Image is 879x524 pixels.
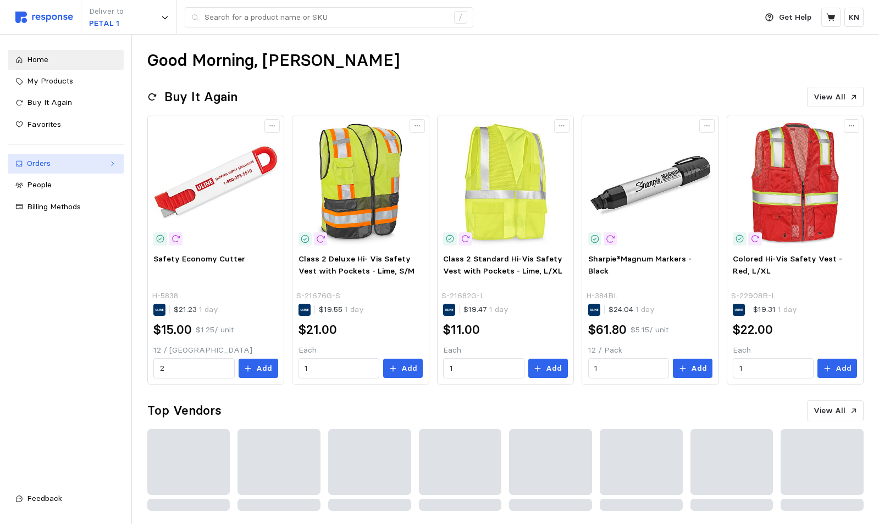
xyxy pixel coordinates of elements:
[443,321,480,338] h2: $11.00
[463,304,508,316] p: $19.47
[594,359,662,378] input: Qty
[298,321,337,338] h2: $21.00
[588,254,692,276] span: Sharpie®Magnum Markers - Black
[753,304,797,316] p: $19.31
[298,344,423,356] p: Each
[733,254,842,276] span: Colored Hi-Vis Safety Vest - Red, L/XL
[528,359,568,378] button: Add
[383,359,423,378] button: Add
[759,7,818,28] button: Get Help
[609,304,655,316] p: $24.04
[342,304,364,314] span: 1 day
[546,363,562,375] p: Add
[319,304,364,316] p: $19.55
[27,119,61,129] span: Favorites
[256,363,272,375] p: Add
[27,158,104,170] div: Orders
[776,304,797,314] span: 1 day
[8,489,124,509] button: Feedback
[814,405,845,417] p: View All
[817,359,857,378] button: Add
[814,91,845,103] p: View All
[8,93,124,113] a: Buy It Again
[305,359,373,378] input: Qty
[441,290,484,302] p: S-21682G-L
[8,115,124,135] a: Favorites
[588,344,712,356] p: 12 / Pack
[298,121,423,246] img: S-21676G-S_US
[197,304,218,314] span: 1 day
[27,493,62,503] span: Feedback
[733,321,773,338] h2: $22.00
[27,97,72,107] span: Buy It Again
[588,121,712,246] img: H-384BL
[443,254,562,276] span: Class 2 Standard Hi-Vis Safety Vest with Pockets - Lime, L/XL
[27,180,52,189] span: People
[8,71,124,91] a: My Products
[401,363,417,375] p: Add
[147,50,400,71] h1: Good Morning, [PERSON_NAME]
[152,290,178,302] p: H-5838
[164,88,237,105] h2: Buy It Again
[633,304,655,314] span: 1 day
[298,254,414,276] span: Class 2 Deluxe Hi- Vis Safety Vest with Pockets - Lime, S/M
[588,321,627,338] h2: $61.80
[27,76,73,86] span: My Products
[296,290,340,302] p: S-21676G-S
[450,359,518,378] input: Qty
[27,54,48,64] span: Home
[631,324,668,336] p: $5.15 / unit
[443,344,567,356] p: Each
[147,402,222,419] h2: Top Vendors
[204,8,448,27] input: Search for a product name or SKU
[89,18,124,30] p: PETAL 1
[731,290,776,302] p: S-22908R-L
[739,359,808,378] input: Qty
[8,197,124,217] a: Billing Methods
[807,87,864,108] button: View All
[196,324,234,336] p: $1.25 / unit
[673,359,712,378] button: Add
[8,50,124,70] a: Home
[89,5,124,18] p: Deliver to
[586,290,618,302] p: H-384BL
[8,154,124,174] a: Orders
[160,359,228,378] input: Qty
[807,400,864,421] button: View All
[849,12,859,24] p: KN
[153,254,245,264] span: Safety Economy Cutter
[153,321,192,338] h2: $15.00
[836,363,852,375] p: Add
[153,121,278,246] img: H-5838
[15,12,73,23] img: svg%3e
[844,8,864,27] button: KN
[691,363,707,375] p: Add
[443,121,567,246] img: S-21682G-L_US
[733,344,857,356] p: Each
[174,304,218,316] p: $21.23
[487,304,508,314] span: 1 day
[779,12,811,24] p: Get Help
[8,175,124,195] a: People
[153,344,278,356] p: 12 / [GEOGRAPHIC_DATA]
[27,202,81,211] span: Billing Methods
[733,121,857,246] img: S-22908R-L
[239,359,278,378] button: Add
[454,11,467,24] div: /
